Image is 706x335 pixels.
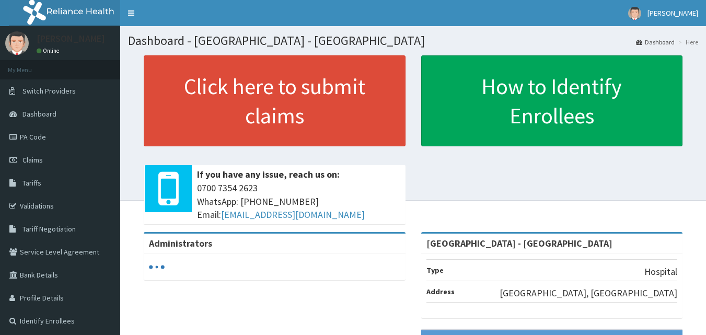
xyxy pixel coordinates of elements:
[37,34,105,43] p: [PERSON_NAME]
[628,7,641,20] img: User Image
[197,181,400,222] span: 0700 7354 2623 WhatsApp: [PHONE_NUMBER] Email:
[22,178,41,188] span: Tariffs
[5,31,29,55] img: User Image
[644,265,677,279] p: Hospital
[37,47,62,54] a: Online
[426,287,455,296] b: Address
[149,237,212,249] b: Administrators
[676,38,698,47] li: Here
[144,55,406,146] a: Click here to submit claims
[197,168,340,180] b: If you have any issue, reach us on:
[426,237,612,249] strong: [GEOGRAPHIC_DATA] - [GEOGRAPHIC_DATA]
[22,224,76,234] span: Tariff Negotiation
[421,55,683,146] a: How to Identify Enrollees
[636,38,675,47] a: Dashboard
[22,155,43,165] span: Claims
[426,265,444,275] b: Type
[647,8,698,18] span: [PERSON_NAME]
[22,86,76,96] span: Switch Providers
[128,34,698,48] h1: Dashboard - [GEOGRAPHIC_DATA] - [GEOGRAPHIC_DATA]
[221,209,365,221] a: [EMAIL_ADDRESS][DOMAIN_NAME]
[500,286,677,300] p: [GEOGRAPHIC_DATA], [GEOGRAPHIC_DATA]
[149,259,165,275] svg: audio-loading
[22,109,56,119] span: Dashboard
